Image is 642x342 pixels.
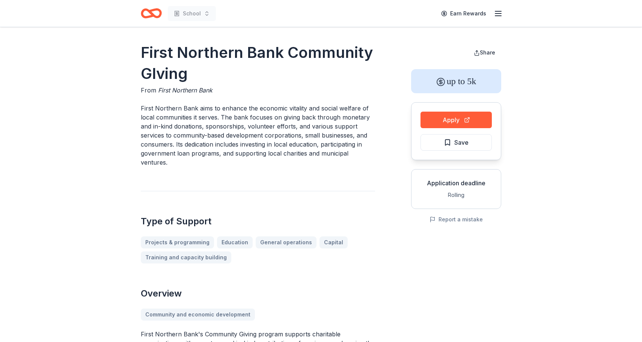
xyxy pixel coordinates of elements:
a: Earn Rewards [437,7,491,20]
div: Application deadline [417,179,495,188]
a: Capital [319,236,348,248]
button: Save [420,134,492,151]
h2: Overview [141,288,375,300]
button: Share [468,45,501,60]
a: General operations [256,236,316,248]
h2: Type of Support [141,215,375,227]
a: Projects & programming [141,236,214,248]
span: Save [454,138,469,147]
a: Training and capacity building [141,251,231,263]
span: School [183,9,201,18]
span: First Northern Bank [158,86,212,94]
span: Share [480,49,495,56]
a: Home [141,5,162,22]
div: up to 5k [411,69,501,93]
p: First Northern Bank aims to enhance the economic vitality and social welfare of local communities... [141,104,375,167]
div: Rolling [417,191,495,200]
button: Apply [420,112,492,128]
button: Report a mistake [430,215,483,224]
h1: First Northern Bank Community GIving [141,42,375,84]
button: School [168,6,216,21]
a: Education [217,236,253,248]
div: From [141,86,375,95]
